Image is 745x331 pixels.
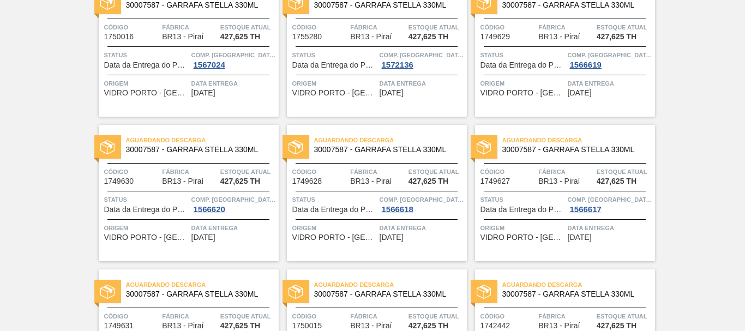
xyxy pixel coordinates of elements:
span: Data entrega [568,78,652,89]
a: Comp. [GEOGRAPHIC_DATA]1566619 [568,50,652,69]
span: Comp. Carga [191,50,276,61]
span: Aguardando Descarga [126,279,279,290]
span: 30007587 - GARRAFA STELLA 330ML [502,290,646,298]
span: Origem [292,222,377,233]
span: 427,625 TH [597,322,636,330]
span: Comp. Carga [380,194,464,205]
span: Fábrica [162,311,218,322]
span: Código [292,166,348,177]
span: Estoque atual [408,311,464,322]
img: status [477,285,491,299]
span: 30007587 - GARRAFA STELLA 330ML [314,146,458,154]
a: Comp. [GEOGRAPHIC_DATA]1566620 [191,194,276,214]
div: 1566620 [191,205,227,214]
a: statusAguardando Descarga30007587 - GARRAFA STELLA 330MLCódigo1749630FábricaBR13 - PiraíEstoque a... [91,125,279,261]
span: Fábrica [162,22,218,33]
span: Comp. Carga [568,50,652,61]
span: Data da Entrega do Pedido Atrasada [292,61,377,69]
span: BR13 - Piraí [350,33,392,41]
span: Data entrega [380,78,464,89]
span: Origem [292,78,377,89]
div: 1566617 [568,205,604,214]
div: 1566619 [568,61,604,69]
span: BR13 - Piraí [538,322,580,330]
span: Estoque atual [408,166,464,177]
span: Fábrica [538,311,594,322]
span: Fábrica [162,166,218,177]
span: Comp. Carga [380,50,464,61]
span: 1749629 [480,33,510,41]
span: Código [292,311,348,322]
img: status [289,140,303,154]
div: 1566618 [380,205,416,214]
span: Data entrega [191,222,276,233]
span: Status [480,194,565,205]
span: Origem [104,222,189,233]
span: Status [104,50,189,61]
span: 427,625 TH [220,322,260,330]
span: VIDRO PORTO - PORTO FERREIRA (SP) [292,89,377,97]
span: 427,625 TH [408,177,448,185]
span: VIDRO PORTO - PORTO FERREIRA (SP) [104,89,189,97]
span: Código [480,22,536,33]
a: Comp. [GEOGRAPHIC_DATA]1566618 [380,194,464,214]
span: 30007587 - GARRAFA STELLA 330ML [502,1,646,9]
span: 30007587 - GARRAFA STELLA 330ML [126,146,270,154]
span: BR13 - Piraí [162,322,203,330]
span: 427,625 TH [408,322,448,330]
span: Código [104,22,160,33]
a: statusAguardando Descarga30007587 - GARRAFA STELLA 330MLCódigo1749627FábricaBR13 - PiraíEstoque a... [467,125,655,261]
a: Comp. [GEOGRAPHIC_DATA]1566617 [568,194,652,214]
img: status [289,285,303,299]
span: 15/09/2024 [380,233,404,242]
span: BR13 - Piraí [350,177,392,185]
span: 1755280 [292,33,322,41]
span: BR13 - Piraí [162,177,203,185]
img: status [100,140,115,154]
span: 427,625 TH [597,177,636,185]
span: Fábrica [350,311,406,322]
span: VIDRO PORTO - PORTO FERREIRA (SP) [292,233,377,242]
div: 1572136 [380,61,416,69]
span: Aguardando Descarga [314,279,467,290]
span: Estoque atual [220,166,276,177]
span: Comp. Carga [191,194,276,205]
span: Data entrega [191,78,276,89]
a: statusAguardando Descarga30007587 - GARRAFA STELLA 330MLCódigo1749628FábricaBR13 - PiraíEstoque a... [279,125,467,261]
span: BR13 - Piraí [162,33,203,41]
span: 30007587 - GARRAFA STELLA 330ML [126,290,270,298]
span: 1750015 [292,322,322,330]
span: 1749631 [104,322,134,330]
span: 30007587 - GARRAFA STELLA 330ML [502,146,646,154]
span: Aguardando Descarga [502,135,655,146]
span: VIDRO PORTO - PORTO FERREIRA (SP) [104,233,189,242]
span: 30007587 - GARRAFA STELLA 330ML [314,1,458,9]
span: VIDRO PORTO - PORTO FERREIRA (SP) [480,89,565,97]
span: Data da Entrega do Pedido Atrasada [292,206,377,214]
span: VIDRO PORTO - PORTO FERREIRA (SP) [480,233,565,242]
span: 15/09/2024 [191,233,215,242]
span: Código [104,166,160,177]
span: Data da Entrega do Pedido Atrasada [104,206,189,214]
span: Status [480,50,565,61]
span: BR13 - Piraí [538,177,580,185]
span: Código [292,22,348,33]
span: Aguardando Descarga [502,279,655,290]
span: 30007587 - GARRAFA STELLA 330ML [314,290,458,298]
img: status [100,285,115,299]
span: Origem [480,78,565,89]
span: Código [480,311,536,322]
span: Código [104,311,160,322]
span: 1749628 [292,177,322,185]
span: Aguardando Descarga [126,135,279,146]
span: 1742442 [480,322,510,330]
span: 427,625 TH [408,33,448,41]
span: Estoque atual [408,22,464,33]
span: Estoque atual [220,22,276,33]
span: BR13 - Piraí [350,322,392,330]
span: Status [292,50,377,61]
span: Fábrica [350,166,406,177]
span: 15/09/2024 [568,233,592,242]
span: 427,625 TH [220,177,260,185]
span: Estoque atual [597,311,652,322]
